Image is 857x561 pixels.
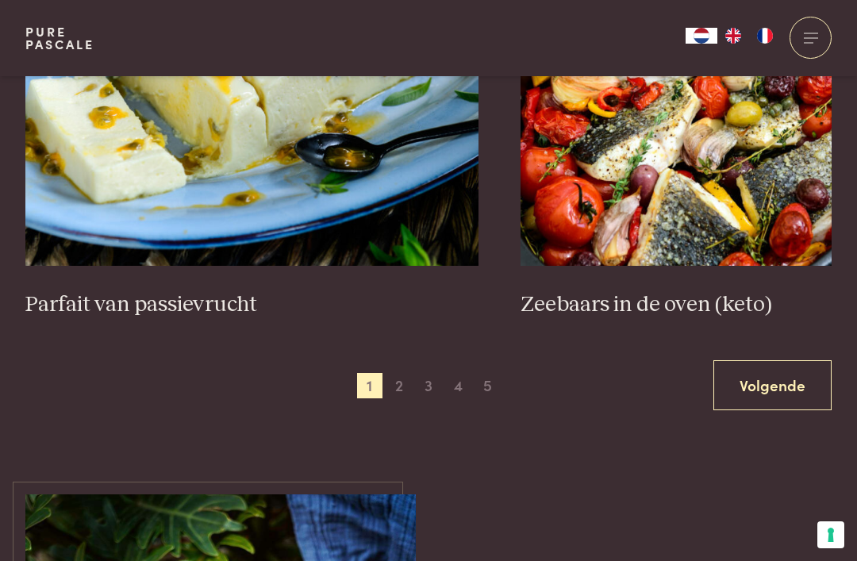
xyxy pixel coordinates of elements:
button: Uw voorkeuren voor toestemming voor trackingtechnologieën [817,521,844,548]
a: PurePascale [25,25,94,51]
div: Language [686,28,717,44]
ul: Language list [717,28,781,44]
span: 3 [416,373,441,398]
h3: Parfait van passievrucht [25,291,478,319]
span: 4 [445,373,471,398]
span: 5 [475,373,500,398]
a: NL [686,28,717,44]
a: FR [749,28,781,44]
aside: Language selected: Nederlands [686,28,781,44]
h3: Zeebaars in de oven (keto) [521,291,832,319]
a: Volgende [713,360,832,410]
a: EN [717,28,749,44]
span: 1 [357,373,382,398]
span: 2 [386,373,412,398]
